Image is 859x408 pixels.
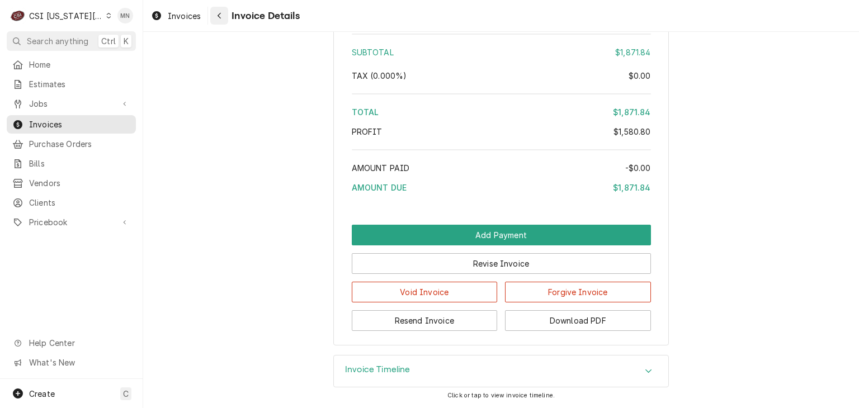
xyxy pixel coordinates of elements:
a: Go to Jobs [7,94,136,113]
button: Forgive Invoice [505,282,651,302]
a: Home [7,55,136,74]
div: Accordion Header [334,355,668,387]
span: Ctrl [101,35,116,47]
span: Invoices [168,10,201,22]
span: C [123,388,129,400]
div: Melissa Nehls's Avatar [117,8,133,23]
span: Amount Due [352,183,407,192]
span: Help Center [29,337,129,349]
div: Button Group Row [352,225,651,245]
a: Go to Help Center [7,334,136,352]
span: Clients [29,197,130,208]
span: Bills [29,158,130,169]
a: Go to What's New [7,353,136,372]
a: Clients [7,193,136,212]
a: Go to Pricebook [7,213,136,231]
span: Amount Paid [352,163,410,173]
span: Profit [352,127,383,136]
h3: Invoice Timeline [345,364,410,375]
a: Vendors [7,174,136,192]
div: -$0.00 [625,162,651,174]
div: $1,871.84 [613,182,650,193]
div: $0.00 [629,70,651,82]
span: K [124,35,129,47]
a: Invoices [147,7,205,25]
a: Bills [7,154,136,173]
div: MN [117,8,133,23]
div: Invoice Timeline [333,355,669,387]
button: Accordion Details Expand Trigger [334,355,668,387]
span: Click or tap to view invoice timeline. [447,392,555,399]
div: CSI Kansas City's Avatar [10,8,26,23]
a: Invoices [7,115,136,134]
div: C [10,8,26,23]
span: Purchase Orders [29,138,130,150]
button: Void Invoice [352,282,498,302]
span: Invoice Details [228,8,299,23]
button: Navigate back [210,7,228,25]
span: Tax ( 0.000% ) [352,71,407,80]
a: Estimates [7,75,136,93]
span: Invoices [29,118,130,130]
button: Search anythingCtrlK [7,31,136,51]
span: Jobs [29,98,114,110]
div: Tax [352,70,651,82]
div: $1,871.84 [615,46,650,58]
button: Add Payment [352,225,651,245]
button: Resend Invoice [352,310,498,331]
div: Amount Paid [352,162,651,174]
span: Pricebook [29,216,114,228]
button: Download PDF [505,310,651,331]
div: Button Group Row [352,274,651,302]
a: Purchase Orders [7,135,136,153]
div: Subtotal [352,46,651,58]
div: Amount Summary [352,30,651,201]
div: Button Group Row [352,302,651,331]
div: Amount Due [352,182,651,193]
span: Total [352,107,379,117]
span: Estimates [29,78,130,90]
div: $1,871.84 [613,106,650,118]
span: Vendors [29,177,130,189]
div: Total [352,106,651,118]
div: Button Group [352,225,651,331]
div: CSI [US_STATE][GEOGRAPHIC_DATA] [29,10,103,22]
div: Button Group Row [352,245,651,274]
span: What's New [29,357,129,368]
span: Search anything [27,35,88,47]
span: Home [29,59,130,70]
span: Subtotal [352,48,394,57]
div: $1,580.80 [613,126,650,137]
div: Profit [352,126,651,137]
button: Revise Invoice [352,253,651,274]
span: Create [29,389,55,398]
